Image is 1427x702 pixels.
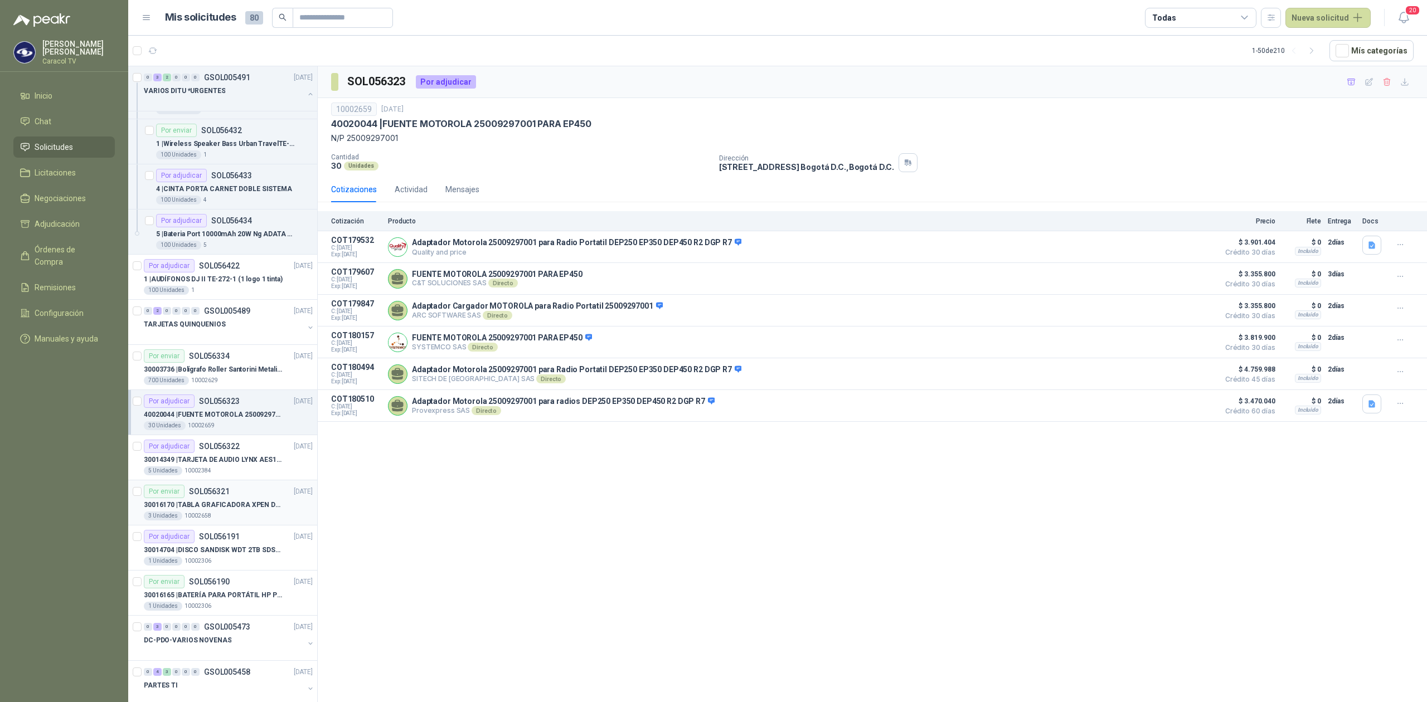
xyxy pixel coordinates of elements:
a: Negociaciones [13,188,115,209]
p: Adaptador Motorola 25009297001 para Radio Portatil DEP250 EP350 DEP450 R2 DGP R7 [412,238,741,248]
div: 100 Unidades [144,286,189,295]
div: 0 [144,307,152,315]
span: Chat [35,115,51,128]
p: [PERSON_NAME] [PERSON_NAME] [42,40,115,56]
div: 0 [172,307,181,315]
span: Adjudicación [35,218,80,230]
div: Por enviar [156,124,197,137]
p: Producto [388,217,1213,225]
div: Directo [468,343,497,352]
div: Por adjudicar [416,75,476,89]
div: Por enviar [144,485,185,498]
span: Exp: [DATE] [331,378,381,385]
div: 0 [182,74,190,81]
button: Nueva solicitud [1285,8,1371,28]
p: $ 0 [1282,394,1321,408]
p: FUENTE MOTOROLA 25009297001 PARA EP450 [412,270,583,279]
div: 3 Unidades [144,511,182,520]
span: Solicitudes [35,141,73,153]
p: 5 | Bateria Port 10000mAh 20W Ng ADATA PC100BKCarga [156,229,295,240]
p: GSOL005458 [204,668,250,676]
p: $ 0 [1282,363,1321,376]
p: C&T SOLUCIONES SAS [412,279,583,287]
a: Por adjudicarSOL0564334 |CINTA PORTA CARNET DOBLE SISTEMA100 Unidades4 [128,164,317,209]
div: 1 Unidades [144,557,182,565]
a: Adjudicación [13,213,115,235]
div: Mensajes [445,183,479,196]
p: GSOL005491 [204,74,250,81]
div: Incluido [1295,247,1321,256]
span: Inicio [35,90,52,102]
p: FUENTE MOTOROLA 25009297001 PARA EP450 [412,333,592,343]
div: Por enviar [144,575,185,588]
div: Incluido [1295,279,1321,287]
span: $ 4.759.988 [1220,363,1275,376]
span: Crédito 30 días [1220,313,1275,319]
a: Licitaciones [13,162,115,183]
p: [DATE] [294,261,313,271]
p: SOL056190 [189,578,230,586]
p: COT180157 [331,331,381,340]
div: 0 [191,668,200,676]
div: 0 [182,668,190,676]
p: [DATE] [294,306,313,316]
div: 0 [191,307,200,315]
div: 0 [172,74,181,81]
span: C: [DATE] [331,403,381,410]
div: 2 [163,74,171,81]
p: 2 días [1328,236,1356,249]
span: C: [DATE] [331,372,381,378]
p: 3 días [1328,267,1356,281]
div: Por adjudicar [144,259,195,272]
a: Remisiones [13,277,115,298]
p: SOL056432 [201,126,242,134]
div: 0 [182,623,190,631]
p: Adaptador Cargador MOTOROLA para Radio Portatil 25009297001 [412,301,663,311]
span: Crédito 30 días [1220,249,1275,256]
p: Precio [1220,217,1275,225]
div: Por adjudicar [156,214,207,227]
span: C: [DATE] [331,245,381,251]
p: [STREET_ADDRESS] Bogotá D.C. , Bogotá D.C. [719,162,894,172]
span: C: [DATE] [331,308,381,315]
span: Licitaciones [35,167,76,179]
p: COT179607 [331,267,381,276]
p: 2 días [1328,331,1356,344]
button: Mís categorías [1329,40,1414,61]
div: 4 [153,668,162,676]
p: SOL056321 [189,487,230,495]
p: 40020044 | FUENTE MOTOROLA 25009297001 PARA EP450 [144,409,283,420]
p: 4 [203,196,207,204]
p: 40020044 | FUENTE MOTOROLA 25009297001 PARA EP450 [331,118,591,130]
p: SOL056422 [199,262,240,270]
div: 10002659 [331,103,377,116]
button: 20 [1394,8,1414,28]
span: $ 3.355.800 [1220,267,1275,281]
a: Manuales y ayuda [13,328,115,349]
a: Por adjudicarSOL0564345 |Bateria Port 10000mAh 20W Ng ADATA PC100BKCarga100 Unidades5 [128,209,317,255]
p: SOL056433 [211,172,252,179]
a: Por enviarSOL056321[DATE] 30016170 |TABLA GRAFICADORA XPEN DECO MINI 73 Unidades10002658 [128,480,317,525]
span: Remisiones [35,281,76,294]
h1: Mis solicitudes [165,9,236,26]
span: 20 [1405,5,1420,16]
p: COT179532 [331,236,381,245]
div: Incluido [1295,374,1321,383]
p: Flete [1282,217,1321,225]
p: $ 0 [1282,267,1321,281]
p: PARTES TI [144,680,178,691]
p: 2 días [1328,363,1356,376]
p: Docs [1362,217,1385,225]
p: [DATE] [381,104,404,115]
div: 0 [191,623,200,631]
div: 0 [182,307,190,315]
p: 30003736 | Bolígrafo Roller Santorini Metalizado COLOR MORADO 1logo [144,364,283,375]
div: 100 Unidades [156,241,201,250]
p: $ 0 [1282,236,1321,249]
p: [DATE] [294,667,313,677]
div: 0 [172,668,181,676]
div: Por adjudicar [144,530,195,543]
span: Manuales y ayuda [35,333,98,345]
p: [DATE] [294,577,313,587]
span: 80 [245,11,263,25]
